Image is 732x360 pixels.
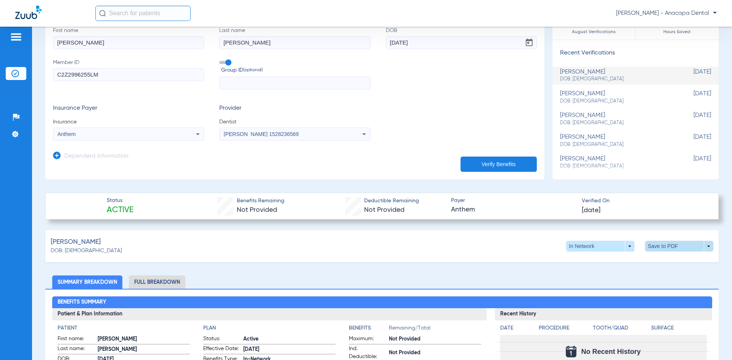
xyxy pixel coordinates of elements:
[243,335,335,343] span: Active
[386,27,537,49] label: DOB
[500,324,532,332] h4: Date
[389,335,481,343] span: Not Provided
[566,346,576,357] img: Calendar
[673,112,711,126] span: [DATE]
[58,131,76,137] span: Anthem
[560,141,673,148] span: DOB: [DEMOGRAPHIC_DATA]
[364,206,405,213] span: Not Provided
[500,324,532,335] app-breakdown-title: Date
[560,163,673,170] span: DOB: [DEMOGRAPHIC_DATA]
[58,335,95,344] span: First name:
[58,324,190,332] h4: Patient
[451,205,575,214] span: Anthem
[53,59,204,90] label: Member ID
[129,275,185,289] li: Full Breakdown
[349,335,386,344] span: Maximum:
[560,155,673,170] div: [PERSON_NAME]
[243,346,335,354] span: [DATE]
[99,10,106,17] img: Search Icon
[616,10,717,17] span: [PERSON_NAME] - Anacapa Dental
[560,112,673,126] div: [PERSON_NAME]
[224,131,299,137] span: [PERSON_NAME] 1528236569
[53,118,204,126] span: Insurance
[651,324,707,332] h4: Surface
[673,155,711,170] span: [DATE]
[349,324,389,335] app-breakdown-title: Benefits
[219,36,370,49] input: Last name
[203,335,241,344] span: Status:
[522,35,537,50] button: Open calendar
[593,324,649,335] app-breakdown-title: Tooth/Quad
[461,157,537,172] button: Verify Benefits
[389,349,481,357] span: Not Provided
[107,197,133,205] span: Status
[52,308,487,320] h3: Patient & Plan Information
[389,324,481,335] span: Remaining/Total
[364,197,419,205] span: Deductible Remaining
[636,28,719,36] span: Hours Saved
[495,308,712,320] h3: Recent History
[582,197,706,205] span: Verified On
[203,345,241,354] span: Effective Date:
[15,6,42,19] img: Zuub Logo
[582,206,600,215] span: [DATE]
[53,68,204,81] input: Member ID
[560,76,673,83] span: DOB: [DEMOGRAPHIC_DATA]
[221,66,370,74] span: Group ID
[673,90,711,104] span: [DATE]
[237,206,277,213] span: Not Provided
[552,28,635,36] span: August Verifications
[10,32,22,42] img: hamburger-icon
[451,197,575,205] span: Payer
[53,105,204,112] h3: Insurance Payer
[566,241,634,251] button: In Network
[539,324,591,335] app-breakdown-title: Procedure
[219,105,370,112] h3: Provider
[243,66,263,74] small: (optional)
[560,69,673,83] div: [PERSON_NAME]
[673,69,711,83] span: [DATE]
[581,348,640,355] span: No Recent History
[593,324,649,332] h4: Tooth/Quad
[98,335,190,343] span: [PERSON_NAME]
[645,241,713,251] button: Save to PDF
[107,205,133,216] span: Active
[560,90,673,104] div: [PERSON_NAME]
[560,134,673,148] div: [PERSON_NAME]
[51,247,122,255] span: DOB: [DEMOGRAPHIC_DATA]
[560,98,673,105] span: DOB: [DEMOGRAPHIC_DATA]
[237,197,284,205] span: Benefits Remaining
[51,237,101,247] span: [PERSON_NAME]
[539,324,591,332] h4: Procedure
[58,345,95,354] span: Last name:
[386,36,537,49] input: DOBOpen calendar
[95,6,191,21] input: Search for patients
[349,324,389,332] h4: Benefits
[219,118,370,126] span: Dentist
[52,296,712,309] h2: Benefits Summary
[52,275,122,289] li: Summary Breakdown
[552,50,719,57] h3: Recent Verifications
[53,36,204,49] input: First name
[53,27,204,49] label: First name
[651,324,707,335] app-breakdown-title: Surface
[64,153,128,160] h3: Dependent Information
[203,324,335,332] h4: Plan
[694,323,732,360] iframe: Chat Widget
[560,120,673,126] span: DOB: [DEMOGRAPHIC_DATA]
[98,346,190,354] span: [PERSON_NAME]
[673,134,711,148] span: [DATE]
[219,27,370,49] label: Last name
